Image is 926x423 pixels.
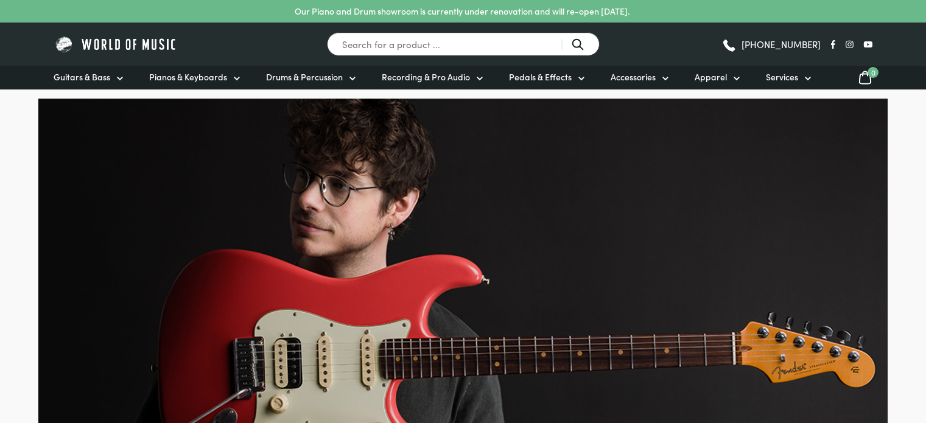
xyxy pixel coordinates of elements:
span: Drums & Percussion [266,71,343,83]
span: [PHONE_NUMBER] [742,40,821,49]
span: Pianos & Keyboards [149,71,227,83]
a: [PHONE_NUMBER] [721,35,821,54]
input: Search for a product ... [327,32,600,56]
iframe: Chat with our support team [749,289,926,423]
span: 0 [868,67,879,78]
span: Accessories [611,71,656,83]
img: World of Music [54,35,178,54]
span: Services [766,71,798,83]
span: Recording & Pro Audio [382,71,470,83]
p: Our Piano and Drum showroom is currently under renovation and will re-open [DATE]. [295,5,630,18]
span: Pedals & Effects [509,71,572,83]
span: Apparel [695,71,727,83]
span: Guitars & Bass [54,71,110,83]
